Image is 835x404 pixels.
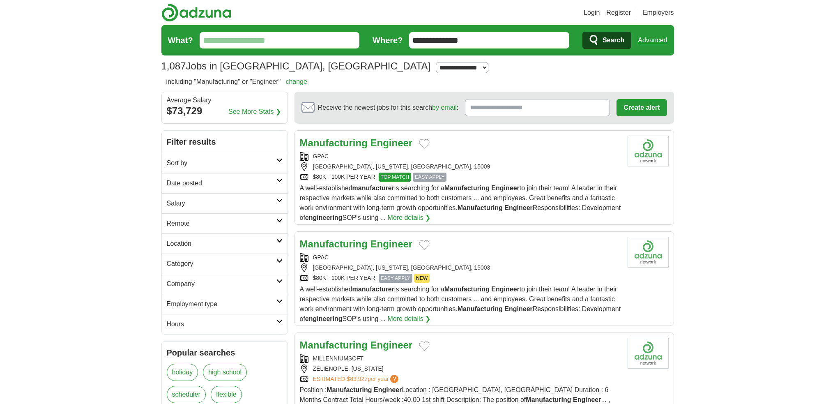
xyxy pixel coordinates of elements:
[419,240,430,250] button: Add to favorite jobs
[628,237,669,268] img: Company logo
[638,32,667,48] a: Advanced
[300,162,621,171] div: [GEOGRAPHIC_DATA], [US_STATE], [GEOGRAPHIC_DATA], 15009
[167,299,276,309] h2: Employment type
[491,185,519,192] strong: Engineer
[582,32,631,49] button: Search
[167,104,283,118] div: $73,729
[161,59,186,74] span: 1,087
[167,346,283,359] h2: Popular searches
[162,233,288,254] a: Location
[526,396,571,403] strong: Manufacturing
[167,219,276,229] h2: Remote
[300,238,413,249] a: Manufacturing Engineer
[300,253,621,262] div: GPAC
[628,136,669,166] img: Company logo
[419,139,430,149] button: Add to favorite jobs
[285,78,307,85] a: change
[413,173,446,182] span: EASY APPLY
[228,107,281,117] a: See More Stats ❯
[162,213,288,233] a: Remote
[161,3,231,22] img: Adzuna logo
[167,319,276,329] h2: Hours
[388,314,431,324] a: More details ❯
[370,339,413,351] strong: Engineer
[300,152,621,161] div: GPAC
[573,396,601,403] strong: Engineer
[491,286,519,293] strong: Engineer
[167,178,276,188] h2: Date posted
[167,199,276,208] h2: Salary
[162,254,288,274] a: Category
[370,137,413,148] strong: Engineer
[388,213,431,223] a: More details ❯
[162,131,288,153] h2: Filter results
[203,364,247,381] a: high school
[162,173,288,193] a: Date posted
[167,259,276,269] h2: Category
[504,305,532,312] strong: Engineer
[300,339,368,351] strong: Manufacturing
[167,364,198,381] a: holiday
[352,185,394,192] strong: manufacturer
[352,286,394,293] strong: manufacturer
[458,204,503,211] strong: Manufacturing
[167,279,276,289] h2: Company
[162,314,288,334] a: Hours
[168,34,193,46] label: What?
[373,34,403,46] label: Where?
[606,8,631,18] a: Register
[162,274,288,294] a: Company
[313,375,400,383] a: ESTIMATED:$83,927per year?
[300,238,368,249] strong: Manufacturing
[643,8,674,18] a: Employers
[300,365,621,373] div: ZELIENOPLE, [US_STATE]
[390,375,398,383] span: ?
[161,60,431,72] h1: Jobs in [GEOGRAPHIC_DATA], [GEOGRAPHIC_DATA]
[432,104,457,111] a: by email
[167,239,276,249] h2: Location
[444,286,490,293] strong: Manufacturing
[444,185,490,192] strong: Manufacturing
[300,339,413,351] a: Manufacturing Engineer
[167,386,206,403] a: scheduler
[166,77,307,87] h2: including "Manufacturing" or "Engineer"
[628,338,669,369] img: Company logo
[414,274,430,283] span: NEW
[374,386,402,393] strong: Engineer
[211,386,242,403] a: flexible
[305,214,343,221] strong: engineering
[300,185,621,221] span: A well-established is searching for a to join their team! A leader in their respective markets wh...
[603,32,624,48] span: Search
[300,173,621,182] div: $80K - 100K PER YEAR
[162,193,288,213] a: Salary
[300,263,621,272] div: [GEOGRAPHIC_DATA], [US_STATE], [GEOGRAPHIC_DATA], 15003
[318,103,458,113] span: Receive the newest jobs for this search :
[347,376,368,382] span: $83,927
[300,137,413,148] a: Manufacturing Engineer
[305,315,343,322] strong: engineering
[162,153,288,173] a: Sort by
[300,286,621,322] span: A well-established is searching for a to join their team! A leader in their respective markets wh...
[300,137,368,148] strong: Manufacturing
[300,274,621,283] div: $80K - 100K PER YEAR
[584,8,600,18] a: Login
[379,274,412,283] span: EASY APPLY
[379,173,411,182] span: TOP MATCH
[370,238,413,249] strong: Engineer
[162,294,288,314] a: Employment type
[419,341,430,351] button: Add to favorite jobs
[458,305,503,312] strong: Manufacturing
[616,99,667,116] button: Create alert
[167,158,276,168] h2: Sort by
[327,386,372,393] strong: Manufacturing
[300,354,621,363] div: MILLENNIUMSOFT
[504,204,532,211] strong: Engineer
[167,97,283,104] div: Average Salary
